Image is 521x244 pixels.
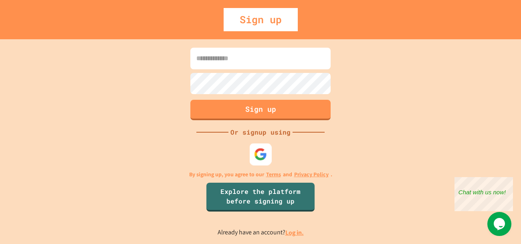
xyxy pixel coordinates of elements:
[254,148,267,161] img: google-icon.svg
[285,228,304,237] a: Log in.
[224,8,298,31] div: Sign up
[454,177,513,211] iframe: chat widget
[228,127,293,137] div: Or signup using
[206,183,315,212] a: Explore the platform before signing up
[190,100,331,120] button: Sign up
[218,228,304,238] p: Already have an account?
[266,170,281,179] a: Terms
[189,170,332,179] p: By signing up, you agree to our and .
[487,212,513,236] iframe: chat widget
[294,170,329,179] a: Privacy Policy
